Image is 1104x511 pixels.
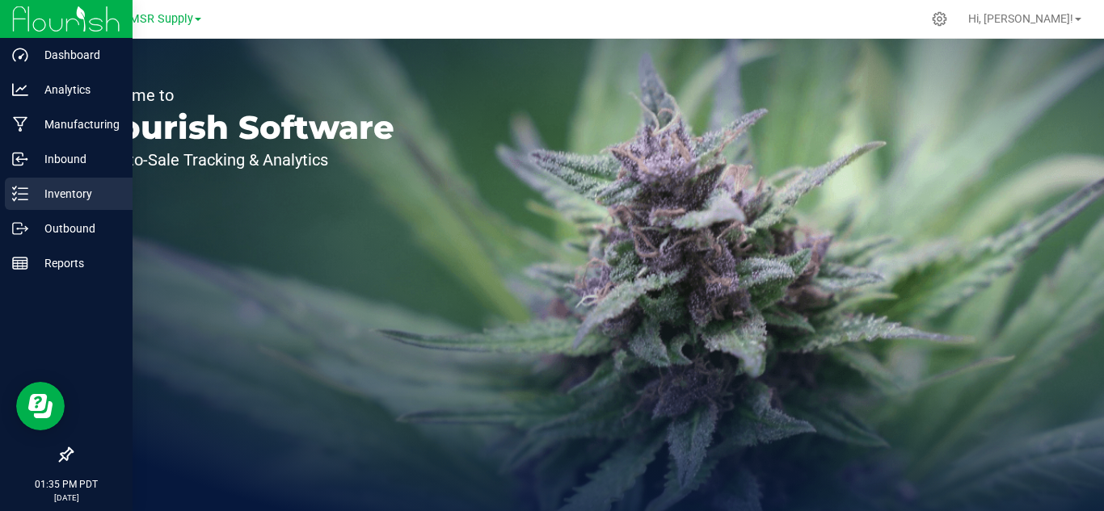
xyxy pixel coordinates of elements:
[129,12,193,26] span: MSR Supply
[12,255,28,271] inline-svg: Reports
[16,382,65,430] iframe: Resource center
[28,115,125,134] p: Manufacturing
[28,45,125,65] p: Dashboard
[12,151,28,167] inline-svg: Inbound
[87,111,394,144] p: Flourish Software
[28,253,125,273] p: Reports
[12,116,28,132] inline-svg: Manufacturing
[28,219,125,238] p: Outbound
[7,492,125,504] p: [DATE]
[7,477,125,492] p: 01:35 PM PDT
[12,47,28,63] inline-svg: Dashboard
[87,87,394,103] p: Welcome to
[929,11,950,27] div: Manage settings
[87,152,394,168] p: Seed-to-Sale Tracking & Analytics
[28,184,125,203] p: Inventory
[28,149,125,169] p: Inbound
[28,80,125,99] p: Analytics
[968,12,1073,25] span: Hi, [PERSON_NAME]!
[12,186,28,202] inline-svg: Inventory
[12,82,28,98] inline-svg: Analytics
[12,220,28,237] inline-svg: Outbound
